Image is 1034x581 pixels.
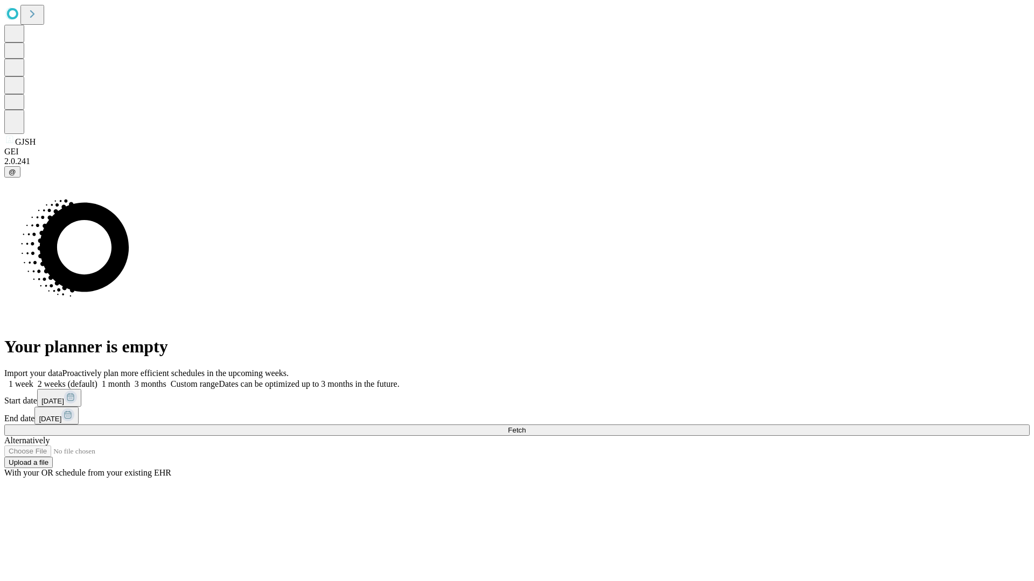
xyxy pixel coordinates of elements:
span: Alternatively [4,436,50,445]
div: Start date [4,389,1030,407]
button: Upload a file [4,457,53,468]
div: End date [4,407,1030,424]
span: Custom range [171,379,219,388]
button: [DATE] [37,389,81,407]
button: Fetch [4,424,1030,436]
span: 1 week [9,379,33,388]
span: Proactively plan more efficient schedules in the upcoming weeks. [62,369,289,378]
button: [DATE] [34,407,79,424]
span: Fetch [508,426,526,434]
span: GJSH [15,137,36,146]
span: Import your data [4,369,62,378]
span: With your OR schedule from your existing EHR [4,468,171,477]
span: 3 months [135,379,166,388]
div: GEI [4,147,1030,157]
button: @ [4,166,20,178]
div: 2.0.241 [4,157,1030,166]
span: Dates can be optimized up to 3 months in the future. [219,379,399,388]
span: @ [9,168,16,176]
span: [DATE] [41,397,64,405]
h1: Your planner is empty [4,337,1030,357]
span: [DATE] [39,415,61,423]
span: 1 month [102,379,130,388]
span: 2 weeks (default) [38,379,97,388]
